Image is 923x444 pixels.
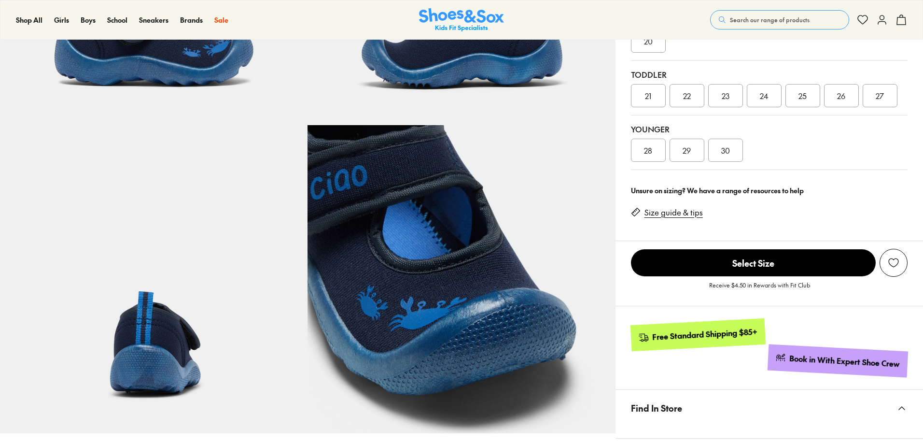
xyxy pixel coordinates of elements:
span: 23 [722,90,729,101]
span: 30 [721,144,730,156]
a: Book in With Expert Shoe Crew [768,344,908,378]
img: 7-554475_1 [308,125,615,433]
span: Select Size [631,249,876,276]
a: Free Standard Shipping $85+ [630,318,765,351]
span: 20 [644,35,653,47]
span: 21 [645,90,651,101]
a: Sale [214,15,228,25]
img: SNS_Logo_Responsive.svg [419,8,504,32]
button: Find In Store [615,390,923,426]
a: School [107,15,127,25]
button: Add to Wishlist [880,249,908,277]
button: Select Size [631,249,876,277]
a: Size guide & tips [644,207,703,218]
span: 29 [683,144,691,156]
div: Unsure on sizing? We have a range of resources to help [631,186,908,196]
span: 24 [760,90,769,101]
span: 27 [876,90,884,101]
a: Brands [180,15,203,25]
a: Sneakers [139,15,168,25]
span: 25 [798,90,807,101]
a: Shop All [16,15,42,25]
span: 28 [644,144,652,156]
div: Book in With Expert Shoe Crew [789,353,900,370]
a: Boys [81,15,96,25]
span: Find In Store [631,394,682,422]
p: Receive $4.50 in Rewards with Fit Club [709,281,810,298]
button: Search our range of products [710,10,849,29]
div: Toddler [631,69,908,80]
div: Younger [631,123,908,135]
a: Shoes & Sox [419,8,504,32]
a: Girls [54,15,69,25]
span: 22 [683,90,691,101]
span: 26 [837,90,845,101]
div: Free Standard Shipping $85+ [652,327,757,343]
span: Search our range of products [730,15,810,24]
